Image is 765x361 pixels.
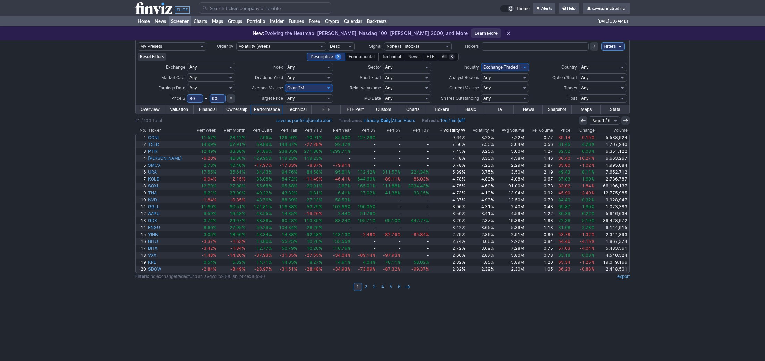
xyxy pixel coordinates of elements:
a: 2234.43% [402,183,430,190]
span: 85.50% [335,135,351,140]
span: 30.40 [558,156,570,161]
span: 144.37% [279,142,297,147]
a: Charts [398,105,427,114]
a: 0.56 [525,141,554,148]
span: 34.43% [256,169,272,175]
a: 37.83 [554,176,571,183]
span: 311.57% [382,169,401,175]
span: 112.42% [357,169,376,175]
a: 49.22% [246,190,273,196]
a: - [377,141,402,148]
a: 35.80 [554,162,571,169]
a: -2.40% [571,190,596,196]
span: 238.05% [279,149,297,154]
span: 49.43 [558,169,570,175]
a: Maps [210,16,226,26]
a: 61.86% [246,148,273,155]
span: 6.41% [338,190,351,195]
a: 41.38% [377,190,402,196]
span: 23.90% [230,190,245,195]
a: 95.61% [323,169,352,176]
a: - [352,162,377,169]
span: 20.91% [307,183,322,188]
span: 49.22% [256,190,272,195]
a: -0.15% [571,134,596,141]
a: 31.45 [554,141,571,148]
a: -1.02% [571,162,596,169]
span: 10.46% [230,162,245,168]
a: 34.43% [246,169,273,176]
a: 8.11% [571,169,596,176]
a: 7.50% [466,141,495,148]
a: 7.45% [430,148,466,155]
span: -11.49% [305,176,322,182]
span: 2234.43% [408,183,429,188]
a: -17.97% [246,162,273,169]
a: 33.02 [554,183,571,190]
a: 84.58% [298,169,323,176]
a: -86.03% [402,176,430,183]
span: 2.67% [338,183,351,188]
a: [PERSON_NAME] [147,155,191,162]
a: 4.75% [430,183,466,190]
input: Search [199,2,331,14]
a: Alerts [533,3,555,14]
a: 4.78% [430,176,466,183]
span: 35.61% [230,169,245,175]
a: 92.47% [323,141,352,148]
a: 12,775,985 [596,190,629,196]
a: 23.12% [218,134,246,141]
a: 6,351,122 [596,148,629,155]
a: 10.46% [218,162,246,169]
span: 14.99% [201,142,216,147]
a: SMCX [147,162,191,169]
a: -2.15% [218,176,246,183]
span: Theme [516,5,530,12]
span: -89.11% [383,176,401,182]
a: 1min [449,118,458,123]
a: Basic [456,105,485,114]
a: - [377,162,402,169]
a: 27.98% [218,183,246,190]
span: -10.27% [577,156,595,161]
a: -11.49% [298,176,323,183]
a: 119.23% [273,155,298,162]
span: 12.49% [201,149,216,154]
span: 1299.71% [330,149,351,154]
a: After-Hours [392,118,415,123]
a: 84.72% [273,176,298,183]
a: -89.11% [377,176,402,183]
span: -6.20% [202,156,216,161]
span: 644.69% [357,176,376,182]
span: -1.02% [580,162,595,168]
a: 6,663,267 [596,155,629,162]
a: -10.27% [571,155,596,162]
a: 23.90% [218,190,246,196]
a: Backtests [365,16,389,26]
a: 1,995,084 [596,162,629,169]
a: 4.19% [466,190,495,196]
span: 126.50% [279,135,297,140]
a: 1.69% [571,176,596,183]
span: -79.91% [333,162,351,168]
a: Forex [306,16,323,26]
a: -8.87% [298,162,323,169]
a: 10s [440,118,447,123]
a: 55.68% [246,183,273,190]
a: 126.50% [273,134,298,141]
a: -27.28% [298,141,323,148]
a: 6.78% [430,162,466,169]
a: 2.73% [191,162,218,169]
a: 4.58M [495,155,525,162]
a: - [402,155,430,162]
span: 67.91% [230,142,245,147]
span: 92.47% [335,142,351,147]
a: 6.41% [323,190,352,196]
a: Groups [226,16,245,26]
div: News [405,53,423,61]
span: 35.80 [558,162,570,168]
a: 32.52 [554,148,571,155]
div: Fundamental [345,53,379,61]
a: 1,707,940 [596,141,629,148]
a: Filters [601,42,625,51]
